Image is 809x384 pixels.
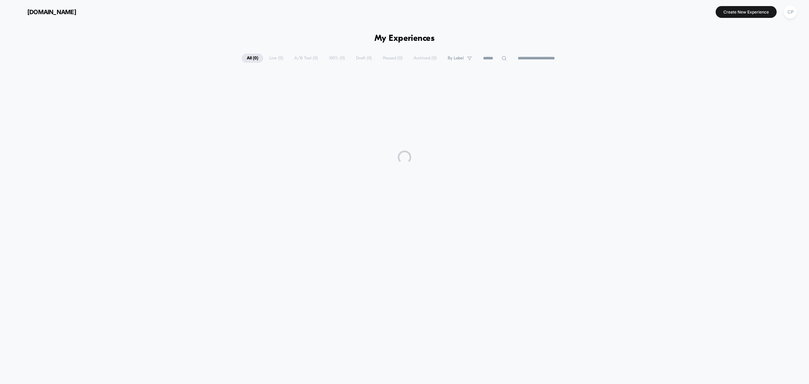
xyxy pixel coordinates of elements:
[784,5,797,19] div: CP
[782,5,799,19] button: CP
[242,54,263,63] span: All ( 0 )
[448,56,464,61] span: By Label
[27,8,76,16] span: [DOMAIN_NAME]
[374,34,435,44] h1: My Experiences
[716,6,777,18] button: Create New Experience
[10,6,78,17] button: [DOMAIN_NAME]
